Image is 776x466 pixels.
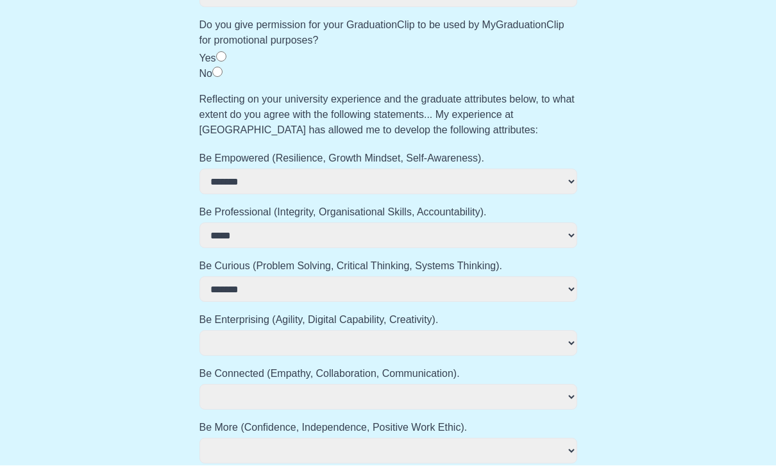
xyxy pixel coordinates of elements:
label: Be Empowered (Resilience, Growth Mindset, Self-Awareness). [199,151,577,167]
label: Be Connected (Empathy, Collaboration, Communication). [199,367,577,382]
label: Yes [199,53,216,64]
label: Do you give permission for your GraduationClip to be used by MyGraduationClip for promotional pur... [199,18,577,49]
label: Be Curious (Problem Solving, Critical Thinking, Systems Thinking). [199,259,577,274]
label: No [199,69,212,79]
label: Be Enterprising (Agility, Digital Capability, Creativity). [199,313,577,328]
label: Reflecting on your university experience and the graduate attributes below, to what extent do you... [199,92,577,138]
label: Be More (Confidence, Independence, Positive Work Ethic). [199,420,577,436]
label: Be Professional (Integrity, Organisational Skills, Accountability). [199,205,577,221]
